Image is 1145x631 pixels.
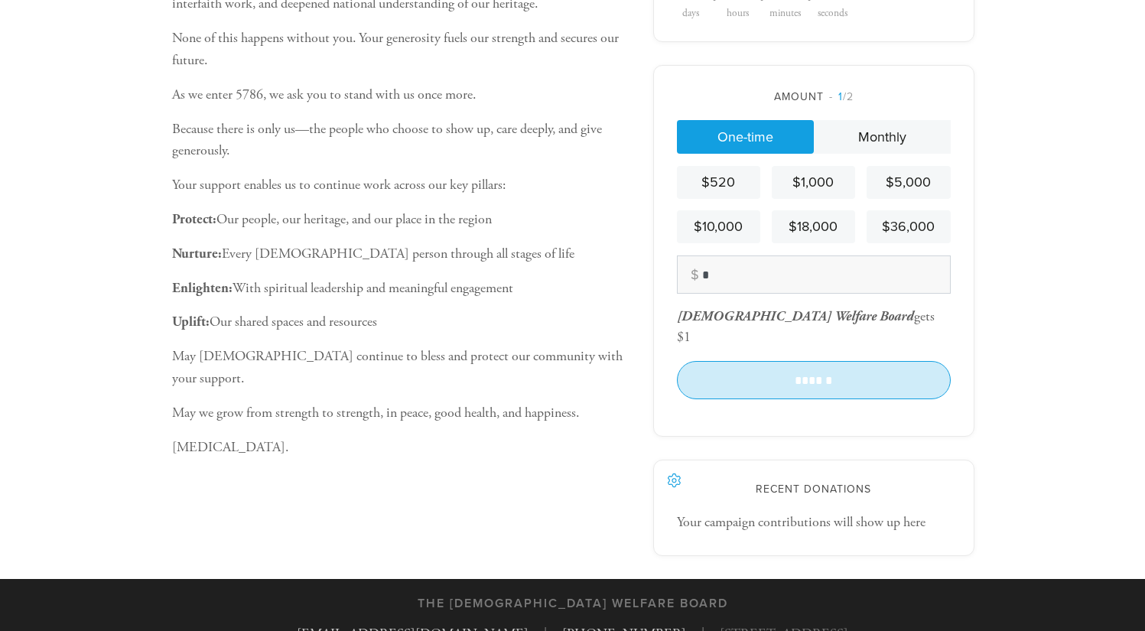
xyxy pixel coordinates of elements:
div: $1,000 [778,172,849,193]
span: hours [727,8,749,19]
div: Amount [677,89,951,105]
p: Your support enables us to continue work across our key pillars: [172,174,629,197]
div: $36,000 [873,216,944,237]
div: $18,000 [778,216,849,237]
b: Enlighten: [172,279,233,297]
div: $1 [677,328,691,346]
a: $10,000 [677,210,760,243]
div: $10,000 [683,216,754,237]
b: Nurture: [172,245,222,262]
div: Your campaign contributions will show up here [677,512,951,532]
h2: Recent Donations [677,483,951,496]
span: seconds [818,8,847,19]
a: $36,000 [867,210,950,243]
a: $520 [677,166,760,199]
p: May we grow from strength to strength, in peace, good health, and happiness. [172,402,629,424]
p: Because there is only us—the people who choose to show up, care deeply, and give generously. [172,119,629,163]
p: Our shared spaces and resources [172,311,629,333]
p: May [DEMOGRAPHIC_DATA] continue to bless and protect our community with your support. [172,346,629,390]
span: 1 [838,90,843,103]
p: [MEDICAL_DATA]. [172,437,629,459]
a: One-time [677,120,814,154]
p: Our people, our heritage, and our place in the region [172,209,629,231]
span: minutes [769,8,801,19]
b: Uplift: [172,313,210,330]
p: Every [DEMOGRAPHIC_DATA] person through all stages of life [172,243,629,265]
span: /2 [829,90,854,103]
b: Protect: [172,210,216,228]
a: $1,000 [772,166,855,199]
a: Monthly [814,120,951,154]
p: As we enter 5786, we ask you to stand with us once more. [172,84,629,106]
div: $5,000 [873,172,944,193]
a: $18,000 [772,210,855,243]
span: days [682,8,699,19]
div: $520 [683,172,754,193]
div: gets [677,307,935,325]
span: [DEMOGRAPHIC_DATA] Welfare Board [677,307,914,325]
p: None of this happens without you. Your generosity fuels our strength and secures our future. [172,28,629,72]
a: $5,000 [867,166,950,199]
p: With spiritual leadership and meaningful engagement [172,278,629,300]
h3: The [DEMOGRAPHIC_DATA] Welfare Board [418,597,728,611]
